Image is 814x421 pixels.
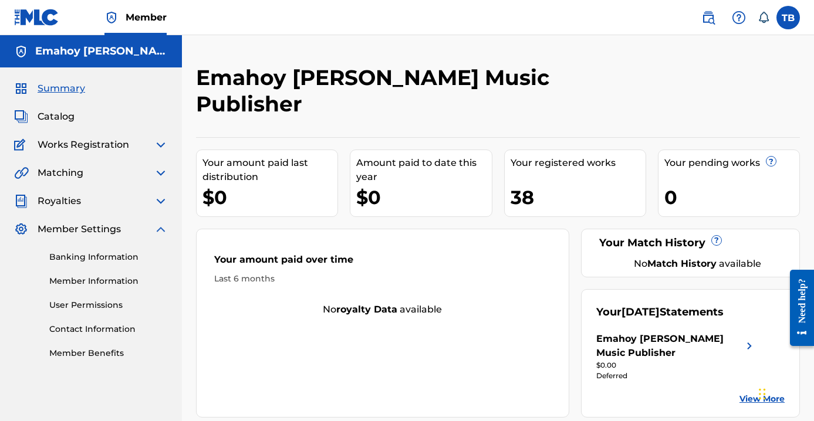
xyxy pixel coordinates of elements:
div: Your Match History [596,235,785,251]
img: Matching [14,166,29,180]
iframe: Resource Center [781,261,814,355]
img: search [701,11,715,25]
strong: royalty data [336,304,397,315]
div: Notifications [758,12,769,23]
div: Your pending works [664,156,799,170]
span: [DATE] [622,305,660,318]
iframe: Chat Widget [755,365,814,421]
img: Works Registration [14,138,29,152]
div: Deferred [596,371,756,381]
span: Works Registration [38,138,129,152]
a: Emahoy [PERSON_NAME] Music Publisherright chevron icon$0.00Deferred [596,332,756,381]
strong: Match History [647,258,717,269]
h5: Emahoy Tsege Mariam Music Publisher [35,45,168,58]
span: Royalties [38,194,81,208]
div: Help [727,6,751,29]
div: $0.00 [596,360,756,371]
div: Your amount paid over time [214,253,551,273]
div: No available [611,257,785,271]
div: Your Statements [596,304,724,320]
img: Member Settings [14,222,28,236]
img: MLC Logo [14,9,59,26]
div: 0 [664,184,799,210]
img: Royalties [14,194,28,208]
div: $0 [356,184,491,210]
img: right chevron icon [742,332,756,360]
img: Catalog [14,110,28,124]
div: User Menu [776,6,800,29]
div: 38 [511,184,646,210]
a: Banking Information [49,251,168,263]
div: Last 6 months [214,273,551,285]
h2: Emahoy [PERSON_NAME] Music Publisher [196,64,661,117]
a: View More [739,393,785,405]
a: Member Benefits [49,347,168,359]
a: CatalogCatalog [14,110,75,124]
img: expand [154,194,168,208]
div: $0 [202,184,337,210]
a: Member Information [49,275,168,287]
span: Catalog [38,110,75,124]
a: Contact Information [49,323,168,335]
div: Your amount paid last distribution [202,156,337,184]
span: Matching [38,166,83,180]
img: help [732,11,746,25]
span: ? [766,157,776,166]
a: Public Search [697,6,720,29]
div: Drag [759,376,766,412]
div: Your registered works [511,156,646,170]
span: Member Settings [38,222,121,236]
div: Emahoy [PERSON_NAME] Music Publisher [596,332,742,360]
a: User Permissions [49,299,168,311]
img: expand [154,138,168,152]
span: ? [712,236,721,245]
span: Member [126,11,167,24]
span: Summary [38,82,85,96]
img: expand [154,222,168,236]
a: SummarySummary [14,82,85,96]
div: No available [197,303,569,317]
img: Summary [14,82,28,96]
img: Top Rightsholder [104,11,119,25]
img: expand [154,166,168,180]
img: Accounts [14,45,28,59]
div: Amount paid to date this year [356,156,491,184]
